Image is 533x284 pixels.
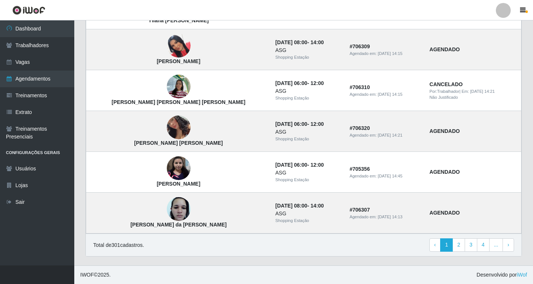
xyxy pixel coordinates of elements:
time: [DATE] 14:21 [470,89,495,94]
div: Não Justificado [429,94,517,101]
strong: AGENDADO [429,210,460,216]
time: 12:00 [311,121,324,127]
a: Previous [429,238,441,252]
strong: AGENDADO [429,169,460,175]
time: [DATE] 06:00 [275,80,307,86]
strong: - [275,121,324,127]
a: 3 [465,238,477,252]
time: [DATE] 14:21 [378,133,402,137]
div: Shopping Estação [275,54,341,61]
span: › [507,242,509,248]
strong: # 706309 [350,43,370,49]
strong: AGENDADO [429,46,460,52]
time: 12:00 [311,80,324,86]
strong: - [275,39,324,45]
strong: - [275,203,324,209]
img: CoreUI Logo [12,6,45,15]
time: 12:00 [311,162,324,168]
div: ASG [275,46,341,54]
div: ASG [275,210,341,218]
img: Elisandra Santana da Silva Dutra [167,193,191,225]
div: ASG [275,128,341,136]
span: © 2025 . [80,271,111,279]
span: IWOF [80,272,94,278]
span: Desenvolvido por [477,271,527,279]
strong: # 706307 [350,207,370,213]
img: Elida da Silva Santiago [167,104,191,151]
strong: [PERSON_NAME] [157,58,200,64]
strong: [PERSON_NAME] [PERSON_NAME] [134,140,223,146]
time: 14:00 [311,203,324,209]
time: [DATE] 14:15 [378,51,402,56]
nav: pagination [429,238,514,252]
strong: - [275,80,324,86]
time: [DATE] 08:00 [275,39,307,45]
time: [DATE] 06:00 [275,162,307,168]
strong: Yllana [PERSON_NAME] [148,17,209,23]
div: Shopping Estação [275,136,341,142]
time: [DATE] 14:13 [378,215,402,219]
a: 1 [440,238,453,252]
span: ‹ [434,242,436,248]
strong: [PERSON_NAME] [PERSON_NAME] [PERSON_NAME] [112,99,246,105]
img: Maria Alice da Silva [167,156,191,180]
div: Shopping Estação [275,218,341,224]
div: Agendado em: [350,214,420,220]
a: iWof [517,272,527,278]
time: [DATE] 14:15 [378,92,402,97]
a: 2 [452,238,465,252]
p: Total de 301 cadastros. [93,241,144,249]
div: ASG [275,87,341,95]
span: Por: Trabalhador [429,89,459,94]
img: Laura Maria Silva de Santana [167,71,191,102]
div: Agendado em: [350,173,420,179]
strong: # 706320 [350,125,370,131]
div: Agendado em: [350,50,420,57]
a: Next [503,238,514,252]
time: [DATE] 14:45 [378,174,402,178]
div: ASG [275,169,341,177]
time: 14:00 [311,39,324,45]
a: 4 [477,238,490,252]
strong: # 706310 [350,84,370,90]
div: Agendado em: [350,91,420,98]
time: [DATE] 08:00 [275,203,307,209]
strong: [PERSON_NAME] da [PERSON_NAME] [130,222,227,228]
div: Agendado em: [350,132,420,138]
strong: AGENDADO [429,128,460,134]
time: [DATE] 06:00 [275,121,307,127]
strong: CANCELADO [429,81,462,87]
strong: - [275,162,324,168]
img: Maria Eduarda Santiago [167,25,191,67]
strong: [PERSON_NAME] [157,181,200,187]
div: Shopping Estação [275,95,341,101]
div: Shopping Estação [275,177,341,183]
strong: # 705356 [350,166,370,172]
a: ... [489,238,503,252]
div: | Em: [429,88,517,95]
